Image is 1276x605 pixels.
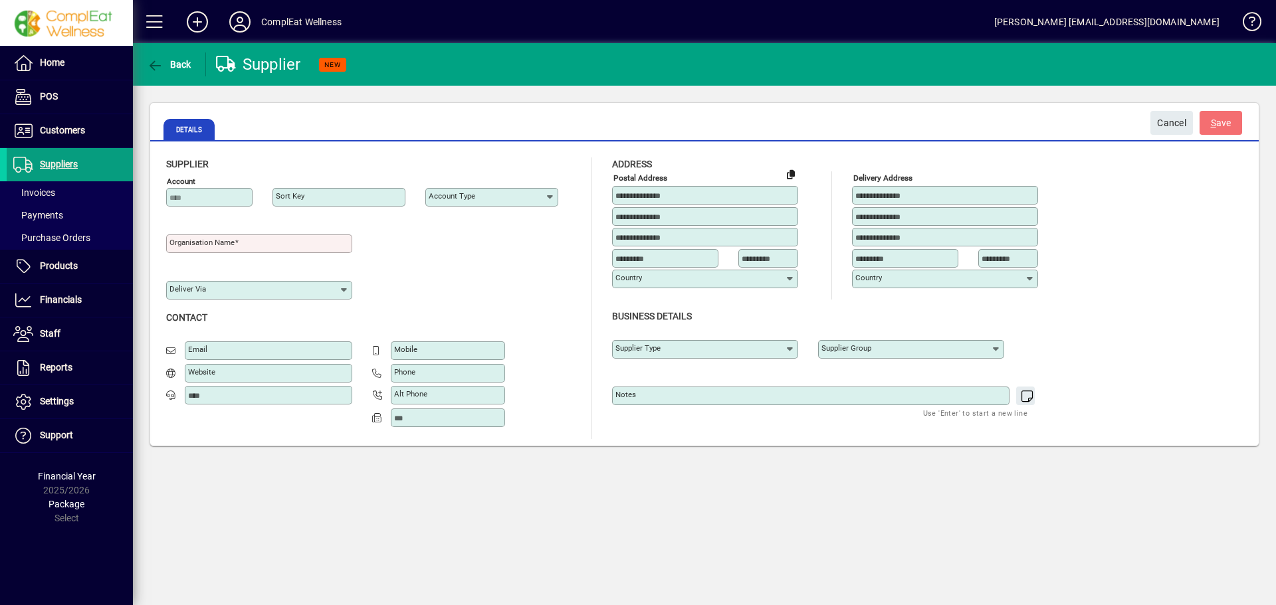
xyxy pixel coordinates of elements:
span: Financials [40,294,82,305]
button: Profile [219,10,261,34]
mat-label: Notes [615,390,636,399]
span: Financial Year [38,471,96,481]
span: Details [163,119,215,140]
mat-label: Deliver via [169,284,206,294]
mat-label: Mobile [394,345,417,354]
a: Support [7,419,133,452]
span: Payments [13,210,63,220]
div: [PERSON_NAME] [EMAIL_ADDRESS][DOMAIN_NAME] [994,11,1220,33]
a: Reports [7,351,133,385]
span: Supplier [166,159,209,169]
span: Support [40,430,73,440]
div: ComplEat Wellness [261,11,342,33]
span: Customers [40,125,85,135]
span: Back [147,59,191,70]
span: Products [40,260,78,271]
button: Cancel [1150,111,1193,135]
app-page-header-button: Back [133,52,206,76]
a: Staff [7,317,133,351]
mat-label: Phone [394,367,415,377]
mat-label: Website [188,367,215,377]
button: Back [144,52,195,76]
span: NEW [324,60,341,69]
span: Staff [40,328,60,339]
span: POS [40,91,58,102]
span: Package [49,499,84,509]
span: Reports [40,362,72,373]
a: Invoices [7,181,133,204]
span: Business details [612,311,692,321]
a: Settings [7,385,133,418]
a: Financials [7,284,133,317]
a: Customers [7,114,133,147]
a: Products [7,250,133,283]
a: Payments [7,204,133,226]
mat-label: Country [855,273,882,282]
button: Add [176,10,219,34]
mat-label: Supplier group [821,343,871,353]
a: Home [7,46,133,80]
span: ave [1211,112,1231,134]
span: Contact [166,312,207,323]
span: S [1211,118,1216,128]
span: Purchase Orders [13,232,90,243]
mat-label: Organisation name [169,238,235,247]
mat-label: Email [188,345,207,354]
a: Purchase Orders [7,226,133,249]
a: Knowledge Base [1233,3,1259,46]
span: Suppliers [40,159,78,169]
span: Invoices [13,187,55,198]
a: POS [7,80,133,114]
button: Copy to Delivery address [780,163,801,185]
button: Save [1200,111,1242,135]
div: Supplier [216,54,301,75]
mat-label: Country [615,273,642,282]
span: Address [612,159,652,169]
span: Cancel [1157,112,1186,134]
span: Home [40,57,64,68]
mat-label: Account [167,177,195,186]
span: Settings [40,396,74,406]
mat-label: Alt Phone [394,389,427,398]
mat-label: Sort key [276,191,304,201]
mat-hint: Use 'Enter' to start a new line [923,405,1027,420]
mat-label: Account Type [429,191,475,201]
mat-label: Supplier type [615,343,661,353]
